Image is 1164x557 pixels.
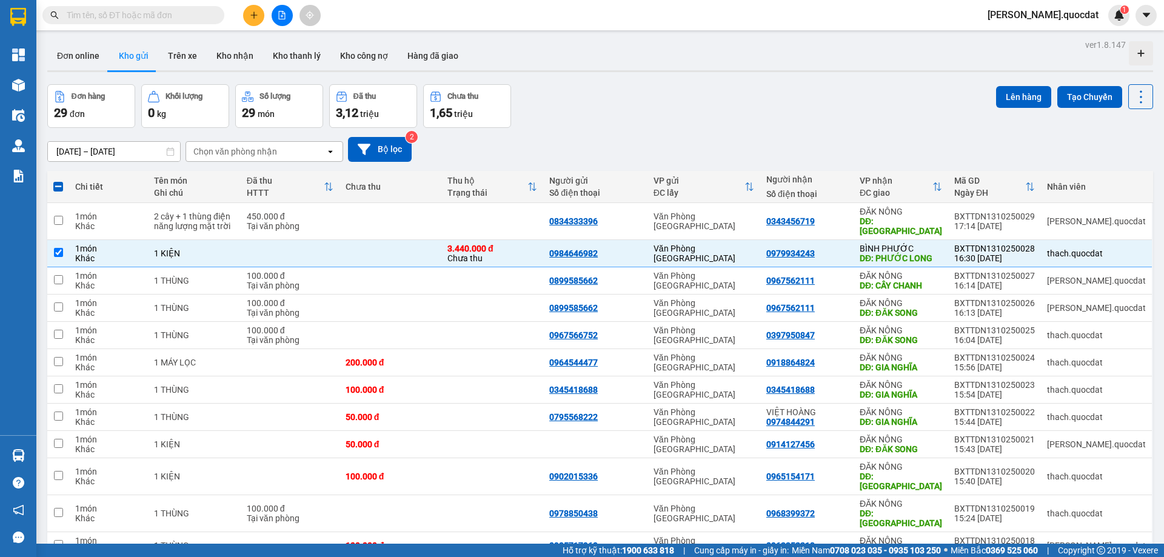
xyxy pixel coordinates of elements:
[766,276,815,285] div: 0967562111
[954,221,1035,231] div: 17:14 [DATE]
[766,303,815,313] div: 0967562111
[258,109,275,119] span: món
[154,509,235,518] div: 1 THÙNG
[766,358,815,367] div: 0918864824
[154,358,235,367] div: 1 MÁY LỌC
[441,171,543,203] th: Toggle SortBy
[154,330,235,340] div: 1 THÙNG
[860,462,942,472] div: ĐĂK NÔNG
[166,92,202,101] div: Khối lượng
[951,544,1038,557] span: Miền Bắc
[766,439,815,449] div: 0914127456
[860,253,942,263] div: DĐ: PHƯỚC LONG
[247,335,333,345] div: Tại văn phòng
[954,212,1035,221] div: BXTTDN1310250029
[549,303,598,313] div: 0899585662
[47,84,135,128] button: Đơn hàng29đơn
[766,175,848,184] div: Người nhận
[766,216,815,226] div: 0343456719
[157,109,166,119] span: kg
[860,176,932,185] div: VP nhận
[766,248,815,258] div: 0979934243
[75,435,142,444] div: 1 món
[12,170,25,182] img: solution-icon
[860,353,942,362] div: ĐĂK NÔNG
[549,276,598,285] div: 0899585662
[154,212,235,231] div: 2 cây + 1 thùng điện năng lượng mặt trời
[860,281,942,290] div: DĐ: CÂY CHANH
[954,476,1035,486] div: 15:40 [DATE]
[954,362,1035,372] div: 15:56 [DATE]
[360,109,379,119] span: triệu
[860,380,942,390] div: ĐĂK NÔNG
[346,472,435,481] div: 100.000 đ
[75,380,142,390] div: 1 món
[549,248,598,258] div: 0984646982
[830,545,941,555] strong: 0708 023 035 - 0935 103 250
[954,467,1035,476] div: BXTTDN1310250020
[944,548,948,553] span: ⚪️
[75,513,142,523] div: Khác
[75,407,142,417] div: 1 món
[654,380,754,399] div: Văn Phòng [GEOGRAPHIC_DATA]
[854,171,948,203] th: Toggle SortBy
[654,244,754,263] div: Văn Phòng [GEOGRAPHIC_DATA]
[654,536,754,555] div: Văn Phòng [GEOGRAPHIC_DATA]
[954,390,1035,399] div: 15:54 [DATE]
[54,105,67,120] span: 29
[447,188,527,198] div: Trạng thái
[12,48,25,61] img: dashboard-icon
[75,476,142,486] div: Khác
[954,380,1035,390] div: BXTTDN1310250023
[75,417,142,427] div: Khác
[154,439,235,449] div: 1 KIỆN
[1047,248,1146,258] div: thach.quocdat
[154,541,235,550] div: 1 THÙNG
[12,139,25,152] img: warehouse-icon
[346,412,435,422] div: 50.000 đ
[654,271,754,290] div: Văn Phòng [GEOGRAPHIC_DATA]
[348,137,412,162] button: Bộ lọc
[329,84,417,128] button: Đã thu3,12 triệu
[423,84,511,128] button: Chưa thu1,65 triệu
[549,509,598,518] div: 0978850438
[1047,385,1146,395] div: thach.quocdat
[75,281,142,290] div: Khác
[1047,472,1146,481] div: thach.quocdat
[1047,303,1146,313] div: simon.quocdat
[154,385,235,395] div: 1 THÙNG
[654,467,754,486] div: Văn Phòng [GEOGRAPHIC_DATA]
[242,105,255,120] span: 29
[67,8,210,22] input: Tìm tên, số ĐT hoặc mã đơn
[549,216,598,226] div: 0834333396
[654,504,754,523] div: Văn Phòng [GEOGRAPHIC_DATA]
[1085,38,1126,52] div: ver 1.8.147
[430,105,452,120] span: 1,65
[1057,86,1122,108] button: Tạo Chuyến
[406,131,418,143] sup: 2
[654,298,754,318] div: Văn Phòng [GEOGRAPHIC_DATA]
[954,271,1035,281] div: BXTTDN1310250027
[247,212,333,221] div: 450.000 đ
[549,330,598,340] div: 0967566752
[336,105,358,120] span: 3,12
[954,417,1035,427] div: 15:44 [DATE]
[860,244,942,253] div: BÌNH PHƯỚC
[860,509,942,528] div: DĐ: KIẾN ĐỨC
[549,358,598,367] div: 0964544477
[1047,182,1146,192] div: Nhân viên
[207,41,263,70] button: Kho nhận
[75,467,142,476] div: 1 món
[447,244,537,253] div: 3.440.000 đ
[243,5,264,26] button: plus
[1047,541,1146,550] div: simon.quocdat
[654,325,754,345] div: Văn Phòng [GEOGRAPHIC_DATA]
[954,435,1035,444] div: BXTTDN1310250021
[860,390,942,399] div: DĐ: GIA NGHĨA
[954,513,1035,523] div: 15:24 [DATE]
[954,353,1035,362] div: BXTTDN1310250024
[792,544,941,557] span: Miền Nam
[647,171,760,203] th: Toggle SortBy
[306,11,314,19] span: aim
[272,5,293,26] button: file-add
